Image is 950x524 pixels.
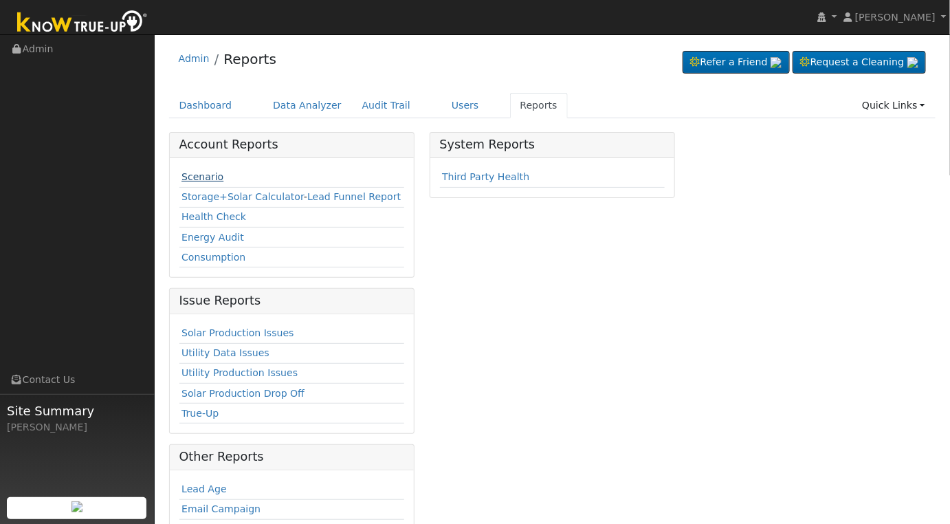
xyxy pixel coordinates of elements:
h5: Issue Reports [179,294,405,308]
span: Site Summary [7,402,147,420]
a: Lead Age [181,483,227,494]
a: Utility Production Issues [181,367,298,378]
a: Admin [179,53,210,64]
a: Solar Production Drop Off [181,388,305,399]
a: Scenario [181,171,223,182]
a: Reports [223,51,276,67]
a: Refer a Friend [683,51,790,74]
a: Utility Data Issues [181,347,269,358]
h5: Account Reports [179,138,405,152]
a: Request a Cleaning [793,51,926,74]
a: Users [441,93,489,118]
h5: Other Reports [179,450,405,464]
a: Reports [510,93,568,118]
a: Audit Trail [352,93,421,118]
td: - [179,187,405,207]
a: Consumption [181,252,245,263]
a: Email Campaign [181,503,261,514]
a: Health Check [181,211,246,222]
div: [PERSON_NAME] [7,420,147,435]
img: retrieve [907,57,918,68]
a: Dashboard [169,93,243,118]
h5: System Reports [440,138,665,152]
a: Third Party Health [442,171,529,182]
a: Quick Links [852,93,936,118]
img: retrieve [771,57,782,68]
a: Lead Funnel Report [307,191,401,202]
img: retrieve [71,501,82,512]
img: Know True-Up [10,8,155,39]
a: True-Up [181,408,219,419]
a: Data Analyzer [263,93,352,118]
a: Solar Production Issues [181,327,294,338]
a: Storage+Solar Calculator [181,191,304,202]
a: Energy Audit [181,232,244,243]
span: [PERSON_NAME] [855,12,936,23]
